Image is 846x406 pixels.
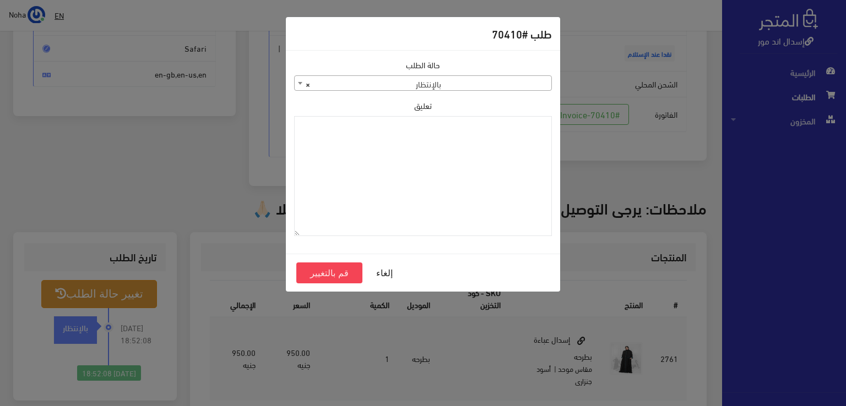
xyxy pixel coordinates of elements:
button: إلغاء [362,262,406,283]
button: قم بالتغيير [296,262,362,283]
iframe: Drift Widget Chat Controller [13,331,55,372]
h5: طلب #70410 [492,25,552,42]
label: حالة الطلب [406,59,440,71]
span: × [306,76,310,91]
span: بالإنتظار [294,75,552,91]
span: بالإنتظار [295,76,551,91]
label: تعليق [414,100,432,112]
